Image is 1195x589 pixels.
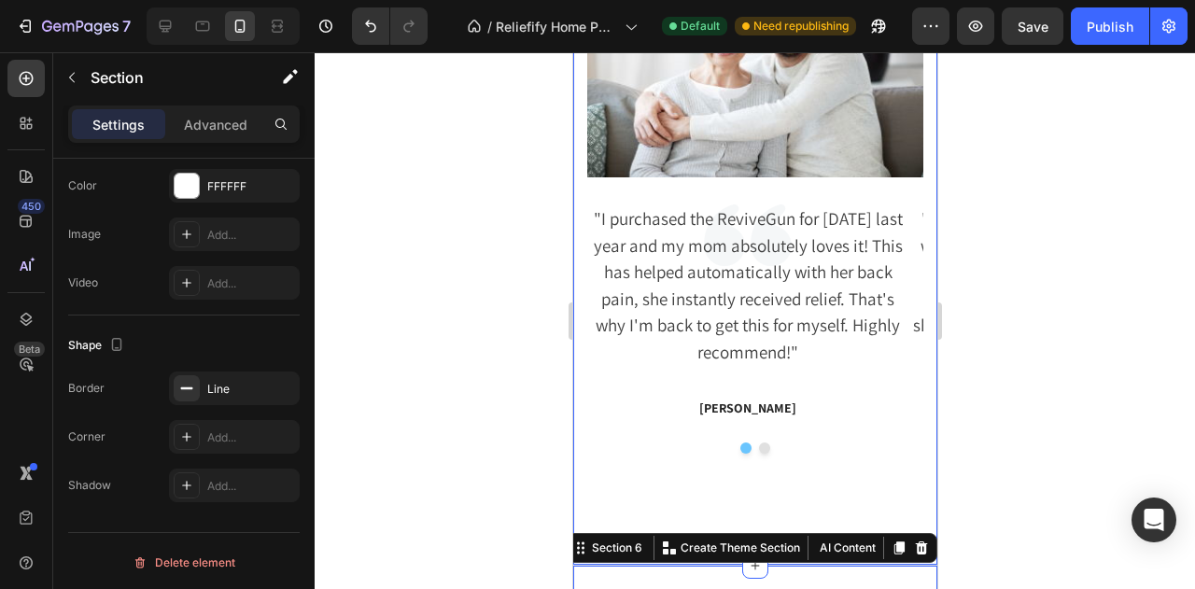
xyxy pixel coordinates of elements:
[338,346,656,366] p: [PERSON_NAME]
[207,381,295,398] div: Line
[16,153,334,313] p: "I purchased the ReviveGun for [DATE] last year and my mom absolutely loves it! This has helped a...
[753,18,849,35] span: Need republishing
[1002,7,1063,45] button: Save
[184,115,247,134] p: Advanced
[239,484,306,507] button: AI Content
[207,429,295,446] div: Add...
[496,17,617,36] span: Reliefify Home Page 2
[68,333,128,358] div: Shape
[207,227,295,244] div: Add...
[68,274,98,291] div: Video
[573,52,937,589] iframe: Design area
[92,115,145,134] p: Settings
[18,199,45,214] div: 450
[122,15,131,37] p: 7
[352,7,428,45] div: Undo/Redo
[167,390,178,401] button: Dot
[14,342,45,357] div: Beta
[207,275,295,292] div: Add...
[16,346,334,366] p: [PERSON_NAME]
[68,177,97,194] div: Color
[1132,498,1176,542] div: Open Intercom Messenger
[68,428,105,445] div: Corner
[68,548,300,578] button: Delete element
[15,487,73,504] div: Section 6
[487,17,492,36] span: /
[1018,19,1048,35] span: Save
[338,153,656,313] p: "I'm a hairstylist, so I have a lot of issues with my arms and [MEDICAL_DATA]. This massage gun h...
[7,7,139,45] button: 7
[107,487,227,504] p: Create Theme Section
[681,18,720,35] span: Default
[1087,17,1133,36] div: Publish
[1071,7,1149,45] button: Publish
[186,390,197,401] button: Dot
[207,478,295,495] div: Add...
[68,380,105,397] div: Border
[68,477,111,494] div: Shadow
[207,178,295,195] div: FFFFFF
[133,552,235,574] div: Delete element
[91,66,244,89] p: Section
[68,226,101,243] div: Image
